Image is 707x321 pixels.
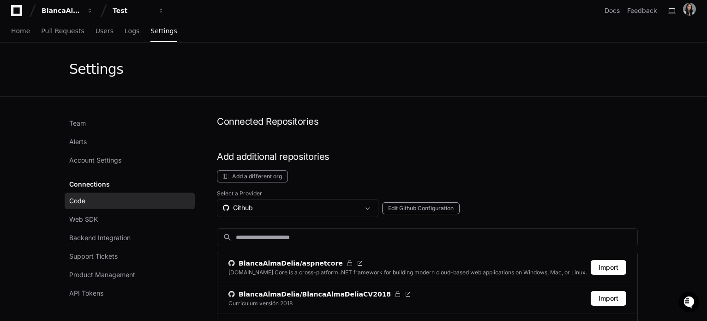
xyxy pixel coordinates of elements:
div: [DOMAIN_NAME] Core is a cross-platform .NET framework for building modern cloud-based web applica... [228,269,587,276]
button: Add a different org [217,170,288,182]
a: Logs [125,21,139,42]
span: Pull Requests [41,28,84,34]
button: Feedback [627,6,657,15]
a: Alerts [65,133,195,150]
button: Test [109,2,168,19]
a: Settings [150,21,177,42]
a: BlancaAlmaDelia/BlancaAlmaDeliaCV2018 [228,290,411,299]
a: Account Settings [65,152,195,169]
span: Product Management [69,270,135,279]
span: Team [69,119,86,128]
div: BlancaAlmaDelia [42,6,81,15]
div: Settings [69,61,123,78]
div: Github [223,203,359,212]
span: Logs [125,28,139,34]
span: API Tokens [69,289,103,298]
span: Settings [150,28,177,34]
mat-icon: search [223,233,232,242]
a: Pull Requests [41,21,84,42]
a: Code [65,193,195,209]
span: Web SDK [69,215,98,224]
img: 1736555170064-99ba0984-63c1-480f-8ee9-699278ef63ed [9,69,26,85]
a: Docs [605,6,620,15]
div: Welcome [9,37,168,52]
span: Pylon [92,97,112,104]
label: Select a Provider [217,190,638,197]
span: Alerts [69,137,87,146]
span: BlancaAlmaDelia/aspnetcore [239,259,343,268]
a: Backend Integration [65,230,195,246]
span: Account Settings [69,156,121,165]
div: Curriculum versión 2018 [228,300,293,307]
a: Users [96,21,114,42]
span: Home [11,28,30,34]
a: Team [65,115,195,132]
a: Web SDK [65,211,195,228]
a: BlancaAlmaDelia/aspnetcore [228,259,587,268]
h1: Connected Repositories [217,115,638,128]
button: Import [591,291,626,306]
a: Support Tickets [65,248,195,265]
button: BlancaAlmaDelia [38,2,97,19]
span: BlancaAlmaDelia/BlancaAlmaDeliaCV2018 [239,290,391,299]
a: Powered byPylon [65,97,112,104]
span: Support Tickets [69,252,118,261]
button: Start new chat [157,72,168,83]
a: Product Management [65,266,195,283]
div: Test [113,6,152,15]
a: API Tokens [65,285,195,302]
img: ACg8ocL15rPigQWPbUbZ7Gs0SJJ-PZFh1ejjiyuGXWB5Oj0cZXvD7vEh9g=s96-c [683,3,696,16]
a: Home [11,21,30,42]
iframe: Open customer support [677,291,702,315]
span: Users [96,28,114,34]
span: Code [69,196,85,206]
div: We're available if you need us! [31,78,117,85]
img: PlayerZero [9,9,28,28]
button: Import [591,260,626,275]
button: Edit Github Configuration [382,202,460,214]
h1: Add additional repositories [217,150,638,163]
div: Start new chat [31,69,151,78]
span: Backend Integration [69,233,131,242]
